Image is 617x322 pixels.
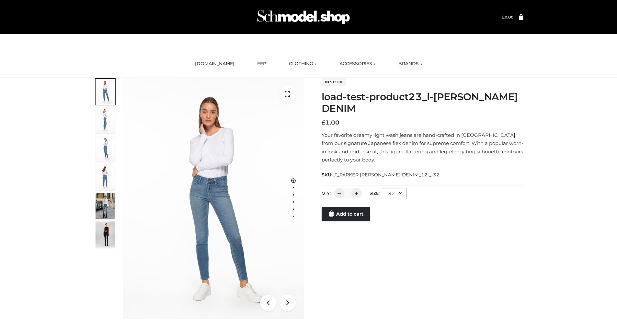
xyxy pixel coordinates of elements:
[284,57,322,71] a: CLOTHING
[322,191,331,196] label: QTY:
[190,57,239,71] a: [DOMAIN_NAME]
[502,15,513,19] bdi: 0.00
[383,188,407,199] div: 32
[96,221,115,247] img: 49df5f96394c49d8b5cbdcda3511328a.HD-1080p-2.5Mbps-49301101_thumbnail.jpg
[322,207,370,221] a: Add to cart
[96,193,115,219] img: Bowery-Skinny_Cove-1.jpg
[335,57,381,71] a: ACCESSORIES
[502,15,505,19] span: £
[96,79,115,105] img: 2001KLX-Ava-skinny-cove-1-scaled_9b141654-9513-48e5-b76c-3dc7db129200.jpg
[322,119,326,126] span: £
[322,91,523,114] h1: load-test-product23_l-[PERSON_NAME] DENIM
[252,57,271,71] a: FFP
[96,107,115,133] img: 2001KLX-Ava-skinny-cove-4-scaled_4636a833-082b-4702-abec-fd5bf279c4fc.jpg
[322,119,339,126] bdi: 1.00
[332,172,440,178] span: LT_PARKER [PERSON_NAME] DENIM_12-_-32
[322,171,440,179] span: SKU:
[502,15,513,19] a: £0.00
[255,4,352,30] img: Schmodel Admin 964
[123,78,304,319] img: 2001KLX-Ava-skinny-cove-1-scaled_9b141654-9513-48e5-b76c-3dc7db129200
[370,191,380,196] label: Size:
[96,136,115,162] img: 2001KLX-Ava-skinny-cove-3-scaled_eb6bf915-b6b9-448f-8c6c-8cabb27fd4b2.jpg
[96,164,115,190] img: 2001KLX-Ava-skinny-cove-2-scaled_32c0e67e-5e94-449c-a916-4c02a8c03427.jpg
[322,131,523,164] p: Your favorite dreamy light wash jeans are hand-crafted in [GEOGRAPHIC_DATA] from our signature Ja...
[322,78,346,86] span: In stock
[394,57,427,71] a: BRANDS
